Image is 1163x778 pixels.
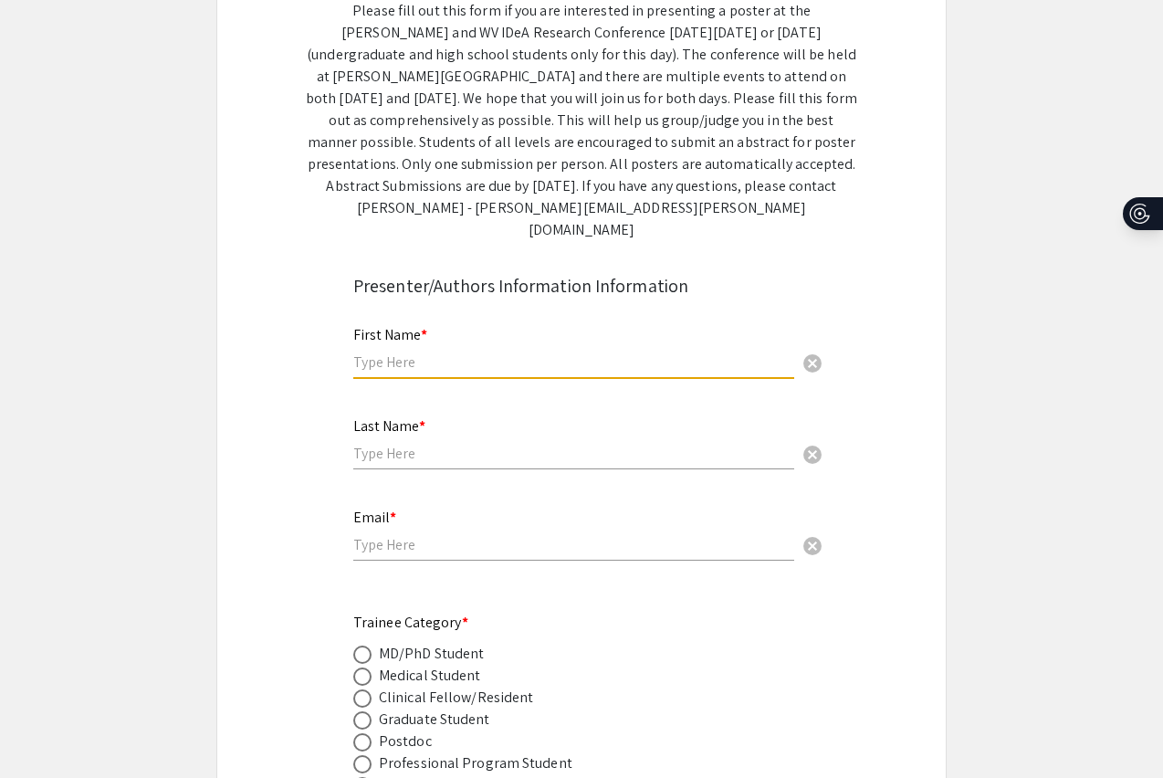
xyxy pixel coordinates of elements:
[379,709,490,731] div: Graduate Student
[379,665,481,687] div: Medical Student
[794,435,831,471] button: Clear
[379,752,572,774] div: Professional Program Student
[802,535,823,557] span: cancel
[353,416,425,436] mat-label: Last Name
[353,535,794,554] input: Type Here
[353,444,794,463] input: Type Here
[353,508,396,527] mat-label: Email
[14,696,78,764] iframe: Chat
[379,687,533,709] div: Clinical Fellow/Resident
[353,352,794,372] input: Type Here
[379,731,432,752] div: Postdoc
[802,444,823,466] span: cancel
[379,643,484,665] div: MD/PhD Student
[353,325,427,344] mat-label: First Name
[794,343,831,380] button: Clear
[353,272,810,300] div: Presenter/Authors Information Information
[802,352,823,374] span: cancel
[353,613,468,632] mat-label: Trainee Category
[794,526,831,562] button: Clear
